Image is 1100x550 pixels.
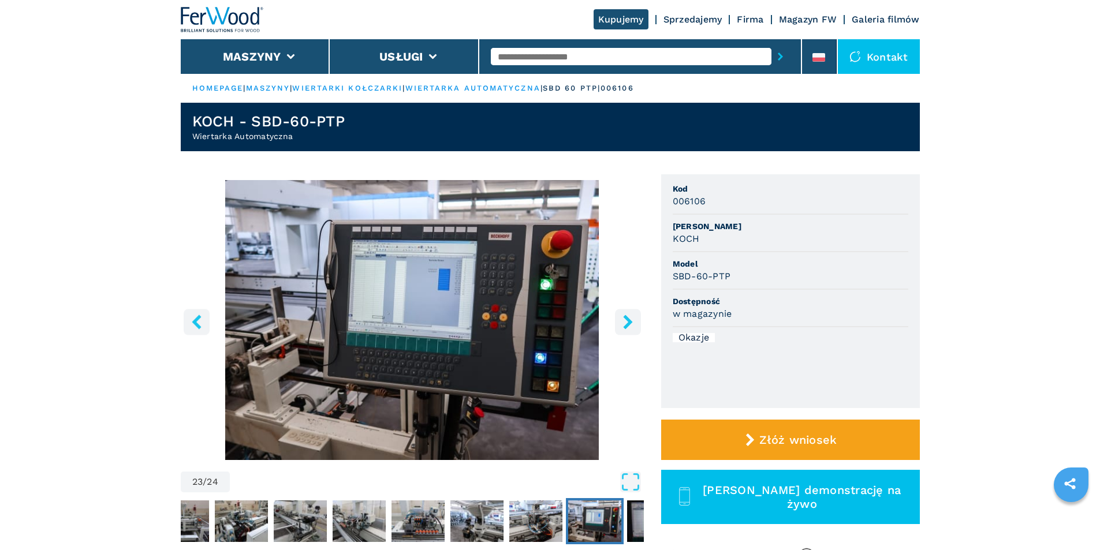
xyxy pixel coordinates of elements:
a: sharethis [1056,469,1084,498]
span: | [402,84,405,92]
span: [PERSON_NAME] demonstrację na żywo [698,483,906,511]
button: Go to Slide 23 [566,498,624,544]
iframe: Chat [1051,498,1091,541]
img: Ferwood [181,7,264,32]
img: 22000ae41f9cadb94b713767f2e8a9e5 [156,500,209,542]
img: 56bbb8de43444156048c1469d07ab7cf [627,500,680,542]
button: Go to Slide 22 [507,498,565,544]
button: Go to Slide 17 [212,498,270,544]
span: 23 [192,477,203,487]
button: Open Fullscreen [233,472,641,492]
a: Magazyn FW [779,14,837,25]
a: wiertarka automatyczna [405,84,540,92]
span: 24 [207,477,218,487]
a: maszyny [246,84,290,92]
h2: Wiertarka Automatyczna [192,130,345,142]
a: HOMEPAGE [192,84,244,92]
a: Firma [737,14,763,25]
button: Maszyny [223,50,281,63]
button: [PERSON_NAME] demonstrację na żywo [661,470,920,524]
span: Model [673,258,908,270]
div: Go to Slide 23 [181,180,644,460]
div: Kontakt [838,39,920,74]
button: Usługi [379,50,423,63]
button: left-button [184,309,210,335]
img: e71bc7912e635feb769aa3d7244a1b73 [450,500,504,542]
span: Kod [673,183,908,194]
img: Wiertarka Automatyczna KOCH SBD-60-PTP [181,180,644,460]
span: / [203,477,207,487]
p: 006106 [601,83,634,93]
span: | [243,84,245,92]
img: acde5b999da9f87228e05483d351a5f2 [391,500,445,542]
h3: 006106 [673,194,706,208]
span: Dostępność [673,295,908,307]
img: Kontakt [849,51,861,62]
button: Go to Slide 19 [330,498,388,544]
img: 9b2692a17773fc08e661d41aca1dbd7a [333,500,386,542]
button: Go to Slide 24 [625,498,683,544]
a: Kupujemy [594,9,648,29]
span: | [540,84,543,92]
a: Galeria filmów [852,14,920,25]
img: 5d0f04912a0af15bc7e3fcfeef476045 [274,500,327,542]
span: [PERSON_NAME] [673,220,908,232]
h1: KOCH - SBD-60-PTP [192,112,345,130]
a: Sprzedajemy [663,14,722,25]
button: submit-button [771,43,789,70]
a: wiertarki kołczarki [292,84,402,92]
img: 94c094405cec2e8cb77cb4199cabbb51 [215,500,268,542]
img: 85169969935a6599b66ab0c44ab914a3 [568,500,621,542]
h3: SBD-60-PTP [673,270,731,283]
img: 9003b72c466fa004cac503a2e73d1434 [509,500,562,542]
span: Złóż wniosek [759,433,837,447]
button: Go to Slide 20 [389,498,447,544]
button: Złóż wniosek [661,420,920,460]
span: | [290,84,292,92]
button: Go to Slide 16 [154,498,211,544]
h3: w magazynie [673,307,732,320]
h3: KOCH [673,232,700,245]
p: sbd 60 ptp | [543,83,601,93]
button: Go to Slide 18 [271,498,329,544]
div: Okazje [673,333,715,342]
button: right-button [615,309,641,335]
button: Go to Slide 21 [448,498,506,544]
